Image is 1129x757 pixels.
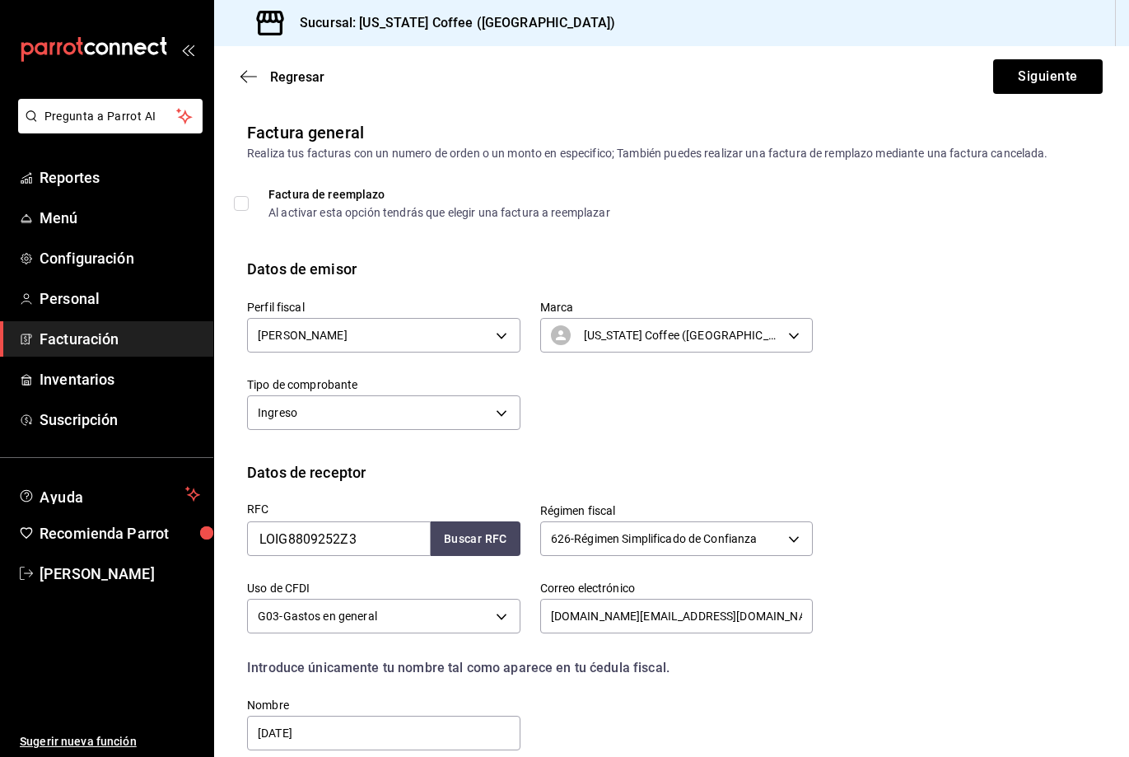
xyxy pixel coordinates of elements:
[40,247,200,269] span: Configuración
[247,379,520,390] label: Tipo de comprobante
[258,404,297,421] span: Ingreso
[258,608,377,624] span: G03 - Gastos en general
[247,318,520,353] div: [PERSON_NAME]
[247,301,520,313] label: Perfil fiscal
[240,69,324,85] button: Regresar
[270,69,324,85] span: Regresar
[247,503,520,515] label: RFC
[268,189,610,200] div: Factura de reemplazo
[247,582,520,594] label: Uso de CFDI
[20,733,200,750] span: Sugerir nueva función
[431,521,520,556] button: Buscar RFC
[551,530,758,547] span: 626 - Régimen Simplificado de Confianza
[40,522,200,544] span: Recomienda Parrot
[540,301,814,313] label: Marca
[44,108,177,125] span: Pregunta a Parrot AI
[40,328,200,350] span: Facturación
[247,145,1096,162] div: Realiza tus facturas con un numero de orden o un monto en especifico; También puedes realizar una...
[247,120,364,145] div: Factura general
[181,43,194,56] button: open_drawer_menu
[18,99,203,133] button: Pregunta a Parrot AI
[247,699,520,711] label: Nombre
[268,207,610,218] div: Al activar esta opción tendrás que elegir una factura a reemplazar
[993,59,1103,94] button: Siguiente
[40,207,200,229] span: Menú
[247,258,357,280] div: Datos de emisor
[540,582,814,594] label: Correo electrónico
[40,563,200,585] span: [PERSON_NAME]
[40,409,200,431] span: Suscripción
[40,287,200,310] span: Personal
[12,119,203,137] a: Pregunta a Parrot AI
[540,505,814,516] label: Régimen fiscal
[40,368,200,390] span: Inventarios
[287,13,615,33] h3: Sucursal: [US_STATE] Coffee ([GEOGRAPHIC_DATA])
[247,461,366,484] div: Datos de receptor
[584,327,783,343] span: [US_STATE] Coffee ([GEOGRAPHIC_DATA])
[40,166,200,189] span: Reportes
[247,658,813,678] div: Introduce únicamente tu nombre tal como aparece en tu ćedula fiscal.
[40,484,179,504] span: Ayuda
